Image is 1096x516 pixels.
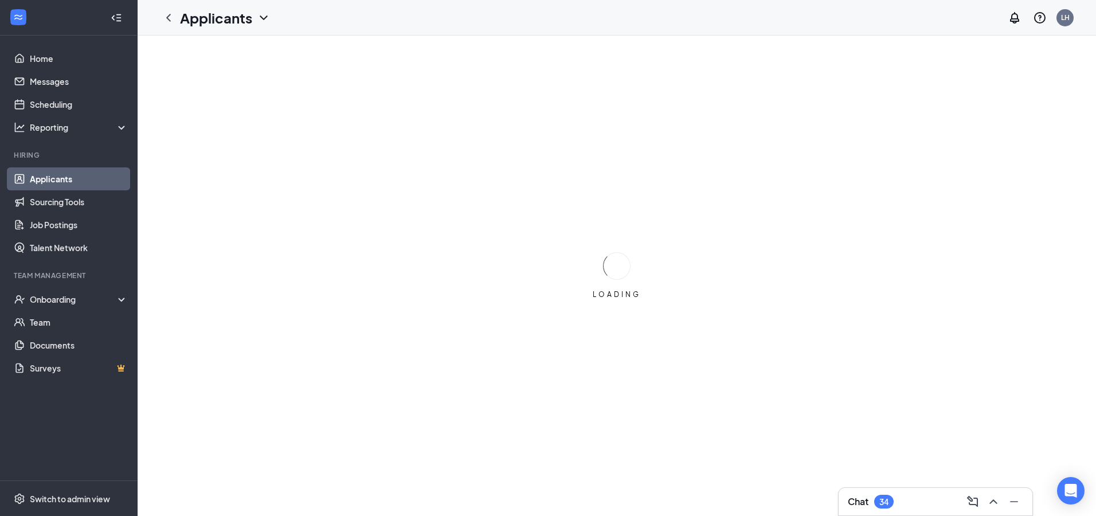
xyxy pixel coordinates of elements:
[13,11,24,23] svg: WorkstreamLogo
[14,493,25,505] svg: Settings
[1005,492,1023,511] button: Minimize
[984,492,1003,511] button: ChevronUp
[588,290,645,299] div: LOADING
[162,11,175,25] svg: ChevronLeft
[30,122,128,133] div: Reporting
[1007,495,1021,509] svg: Minimize
[1057,477,1085,505] div: Open Intercom Messenger
[30,311,128,334] a: Team
[1061,13,1070,22] div: LH
[1008,11,1021,25] svg: Notifications
[966,495,980,509] svg: ComposeMessage
[30,493,110,505] div: Switch to admin view
[30,294,118,305] div: Onboarding
[30,334,128,357] a: Documents
[30,167,128,190] a: Applicants
[257,11,271,25] svg: ChevronDown
[30,47,128,70] a: Home
[14,150,126,160] div: Hiring
[1033,11,1047,25] svg: QuestionInfo
[848,495,868,508] h3: Chat
[879,497,888,507] div: 34
[14,271,126,280] div: Team Management
[30,70,128,93] a: Messages
[30,190,128,213] a: Sourcing Tools
[964,492,982,511] button: ComposeMessage
[30,213,128,236] a: Job Postings
[111,12,122,24] svg: Collapse
[30,357,128,380] a: SurveysCrown
[987,495,1000,509] svg: ChevronUp
[30,236,128,259] a: Talent Network
[14,122,25,133] svg: Analysis
[14,294,25,305] svg: UserCheck
[180,8,252,28] h1: Applicants
[30,93,128,116] a: Scheduling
